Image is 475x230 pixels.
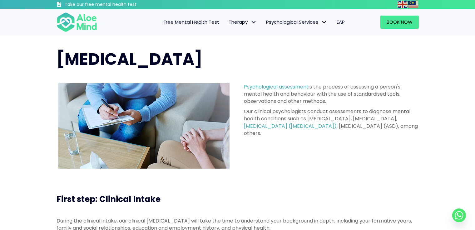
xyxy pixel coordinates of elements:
span: Book Now [387,19,413,25]
span: Therapy [229,19,257,25]
span: Psychological Services: submenu [320,18,329,27]
a: Malay [408,1,419,8]
img: en [398,1,408,8]
img: Aloe mind Logo [57,12,97,32]
h3: Take our free mental health test [65,2,170,8]
span: Therapy: submenu [249,18,258,27]
p: Our clinical psychologists conduct assessments to diagnose mental health conditions such as [MEDI... [244,108,419,137]
span: Free Mental Health Test [164,19,219,25]
nav: Menu [105,16,349,29]
p: is the process of assessing a person's mental health and behaviour with the use of standardised t... [244,83,419,105]
a: Free Mental Health Test [159,16,224,29]
a: TherapyTherapy: submenu [224,16,261,29]
a: Psychological assessment [244,83,309,90]
img: psychological assessment [58,83,230,169]
span: First step: Clinical Intake [57,194,161,205]
span: [MEDICAL_DATA] [57,48,202,70]
a: EAP [332,16,349,29]
a: English [398,1,408,8]
a: Whatsapp [452,208,466,222]
img: ms [408,1,418,8]
a: Book Now [380,16,419,29]
span: Psychological Services [266,19,327,25]
a: Take our free mental health test [57,2,170,9]
a: Psychological ServicesPsychological Services: submenu [261,16,332,29]
span: EAP [337,19,345,25]
a: [MEDICAL_DATA] ([MEDICAL_DATA]) [244,122,337,130]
